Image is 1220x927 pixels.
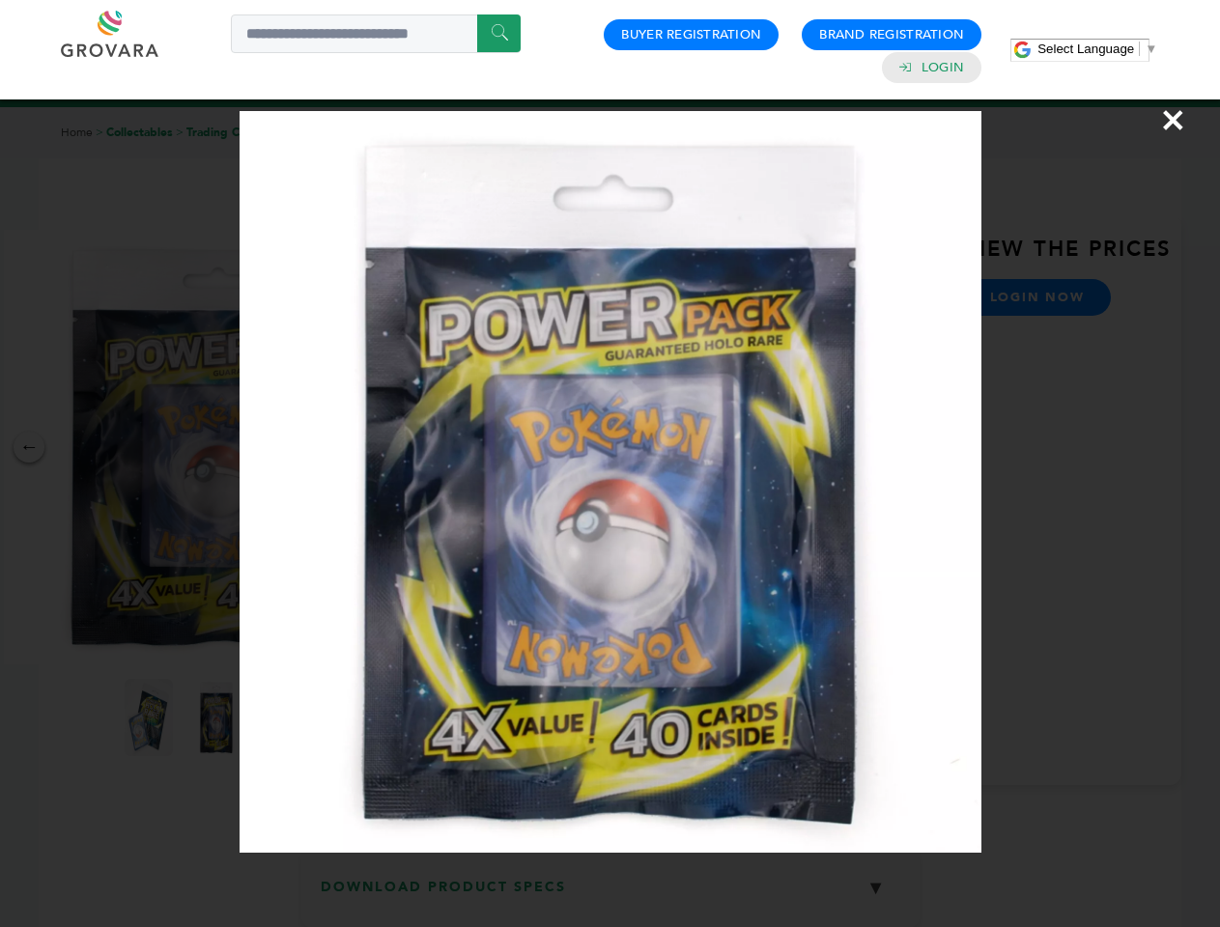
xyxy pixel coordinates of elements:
a: Select Language​ [1037,42,1157,56]
span: Select Language [1037,42,1134,56]
span: ​ [1139,42,1140,56]
a: Login [922,59,964,76]
input: Search a product or brand... [231,14,521,53]
img: Image Preview [240,111,981,853]
a: Brand Registration [819,26,964,43]
span: ▼ [1145,42,1157,56]
span: × [1160,93,1186,147]
a: Buyer Registration [621,26,761,43]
